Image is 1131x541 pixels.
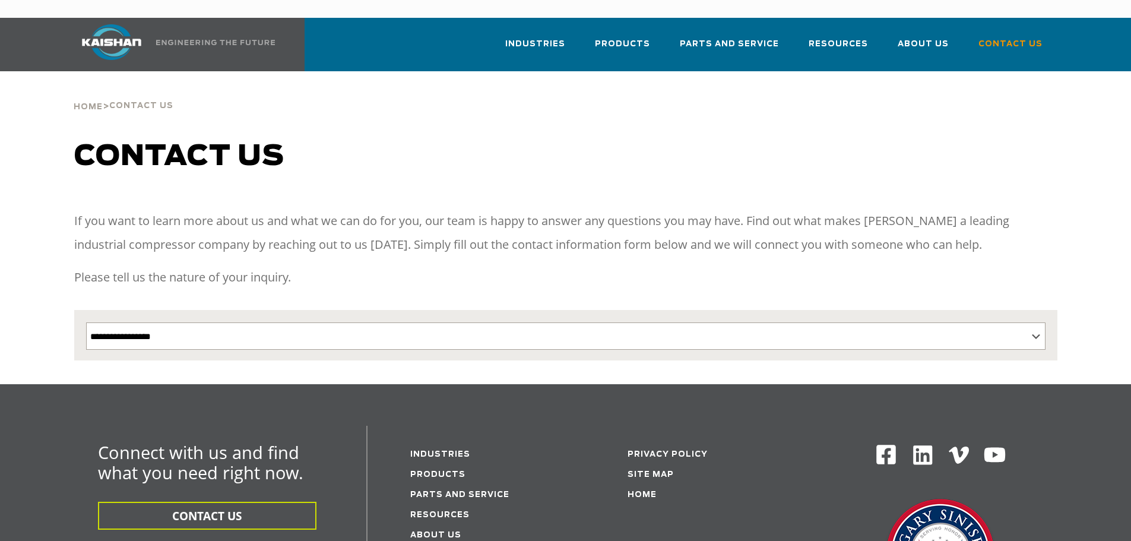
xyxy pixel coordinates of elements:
img: Vimeo [949,447,969,464]
a: Resources [809,29,868,69]
a: Kaishan USA [67,18,277,71]
span: Contact Us [109,102,173,110]
a: Home [628,491,657,499]
span: Parts and Service [680,37,779,51]
p: Please tell us the nature of your inquiry. [74,265,1057,289]
a: Site Map [628,471,674,479]
button: CONTACT US [98,502,316,530]
a: Industries [410,451,470,458]
a: Industries [505,29,565,69]
span: About Us [898,37,949,51]
p: If you want to learn more about us and what we can do for you, our team is happy to answer any qu... [74,209,1057,257]
img: Engineering the future [156,40,275,45]
span: Home [74,103,103,111]
img: Youtube [983,444,1006,467]
a: Contact Us [978,29,1043,69]
span: Contact us [74,143,284,171]
a: Products [595,29,650,69]
a: Parts and service [410,491,509,499]
div: > [74,71,173,116]
span: Resources [809,37,868,51]
img: Linkedin [911,444,934,467]
a: Privacy Policy [628,451,708,458]
a: Resources [410,511,470,519]
img: Facebook [875,444,897,466]
img: kaishan logo [67,24,156,60]
a: Parts and Service [680,29,779,69]
a: About Us [898,29,949,69]
span: Products [595,37,650,51]
span: Industries [505,37,565,51]
span: Connect with us and find what you need right now. [98,441,303,484]
a: Home [74,101,103,112]
a: About Us [410,531,461,539]
a: Products [410,471,465,479]
span: Contact Us [978,37,1043,51]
